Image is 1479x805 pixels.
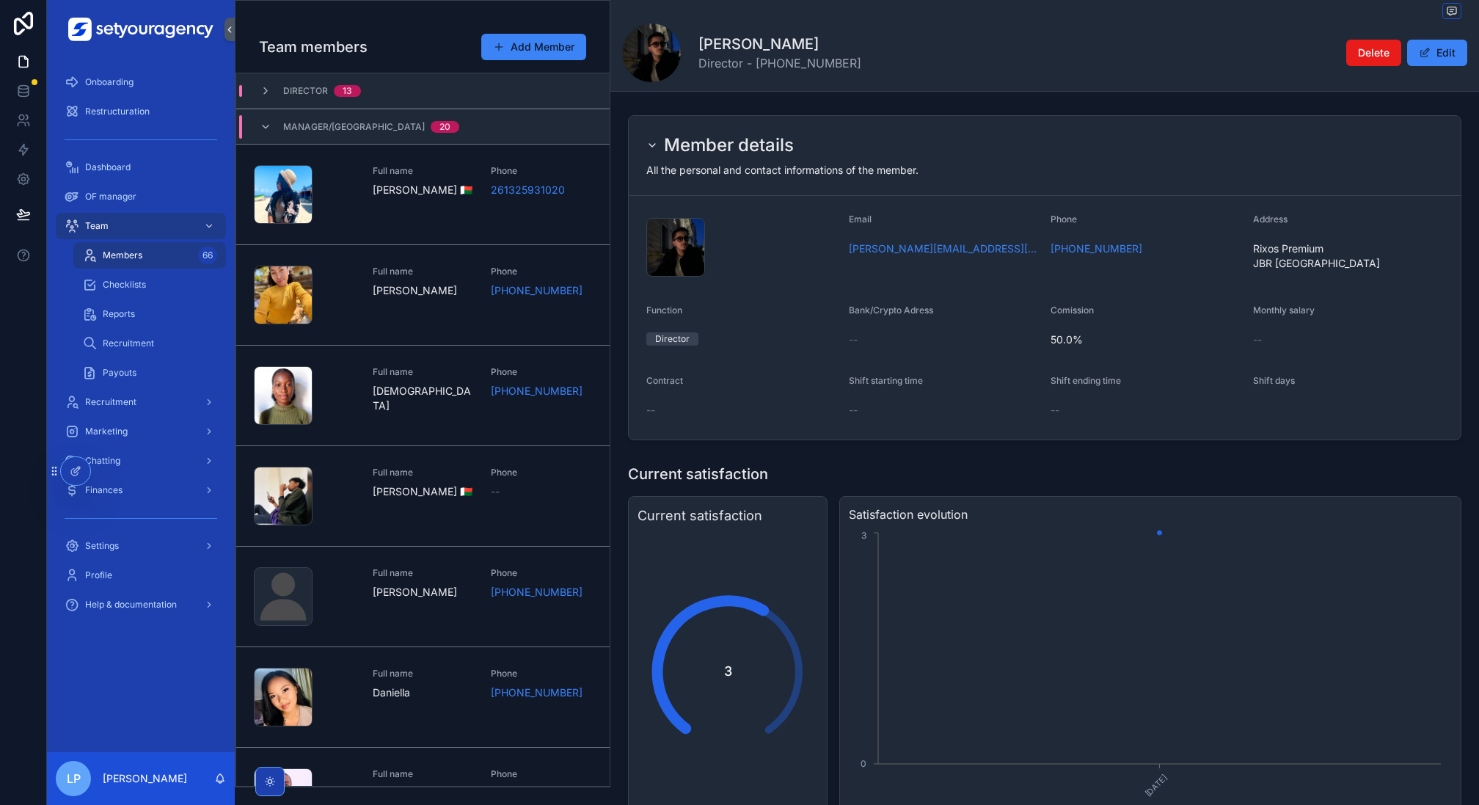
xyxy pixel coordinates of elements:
a: Full name[PERSON_NAME] 🇲🇬Phone-- [236,445,610,546]
span: -- [1253,332,1262,347]
a: Settings [56,533,226,559]
span: [PERSON_NAME] 🇲🇬 [373,183,474,197]
span: Reports [103,308,135,320]
a: Marketing [56,418,226,445]
a: Team [56,213,226,239]
a: OF manager [56,183,226,210]
span: -- [491,484,500,499]
a: [PHONE_NUMBER] [1051,241,1142,256]
a: Full name[PERSON_NAME]Phone[PHONE_NUMBER] [236,546,610,646]
span: [DEMOGRAPHIC_DATA] [373,384,474,413]
h1: [PERSON_NAME] [698,34,861,54]
a: Onboarding [56,69,226,95]
tspan: 3 [861,530,866,541]
span: OF manager [85,191,136,203]
span: Full name [373,668,474,680]
a: [PHONE_NUMBER] [491,585,583,600]
span: Rixos Premium JBR [GEOGRAPHIC_DATA] [1253,241,1444,271]
span: Full name [373,567,474,579]
a: Full nameDaniellaPhone[PHONE_NUMBER] [236,646,610,747]
h1: Team members [259,37,368,57]
a: Dashboard [56,154,226,181]
div: 13 [343,85,352,97]
span: Email [849,214,872,225]
span: Contract [646,375,683,386]
a: Payouts [73,360,226,386]
span: Full name [373,266,474,277]
h3: Current satisfaction [638,506,818,526]
a: Help & documentation [56,591,226,618]
a: [PHONE_NUMBER] [491,685,583,700]
span: Members [103,249,142,261]
a: Checklists [73,272,226,298]
span: Phone [491,768,592,780]
a: [PHONE_NUMBER] [491,384,583,398]
span: Restructuration [85,106,150,117]
text: [DATE] [1143,773,1169,799]
span: Manager/[GEOGRAPHIC_DATA] [283,121,425,133]
span: Phone [491,366,592,378]
span: Phone [491,567,592,579]
a: [PHONE_NUMBER] [491,283,583,298]
a: Members66 [73,242,226,269]
span: Phone [491,266,592,277]
span: -- [849,332,858,347]
span: Payouts [103,367,136,379]
span: Monthly salary [1253,305,1315,316]
a: Finances [56,477,226,503]
span: [PERSON_NAME] [373,585,474,600]
span: Shift days [1253,375,1295,386]
a: Reports [73,301,226,327]
span: Phone [1051,214,1077,225]
span: Settings [85,540,119,552]
span: Comission [1051,305,1094,316]
span: Team [85,220,109,232]
span: Shift starting time [849,375,923,386]
span: Full name [373,768,474,780]
p: [PERSON_NAME] [103,771,187,786]
button: Edit [1407,40,1467,66]
a: Full name[PERSON_NAME]Phone[PHONE_NUMBER] [236,244,610,345]
span: Phone [491,467,592,478]
div: scrollable content [47,59,235,637]
span: Onboarding [85,76,134,88]
span: -- [849,403,858,418]
span: Full name [373,467,474,478]
span: -- [646,403,655,418]
span: Dashboard [85,161,131,173]
span: Full name [373,165,474,177]
span: Help & documentation [85,599,177,611]
span: Phone [491,165,592,177]
h2: Member details [664,134,794,157]
span: [PERSON_NAME] 🇲🇬 [373,484,474,499]
span: Shift ending time [1051,375,1121,386]
a: Full name[DEMOGRAPHIC_DATA]Phone[PHONE_NUMBER] [236,345,610,445]
span: Director - [PHONE_NUMBER] [698,54,861,72]
a: 261325931020 [491,183,565,197]
span: Recruitment [85,396,136,408]
a: [PERSON_NAME][EMAIL_ADDRESS][DOMAIN_NAME] [849,241,1040,256]
span: All the personal and contact informations of the member. [646,164,919,176]
span: Recruitment [103,338,154,349]
div: Director [655,332,690,346]
span: -- [1051,403,1059,418]
span: Function [646,305,682,316]
span: Director [283,85,328,97]
a: Chatting [56,448,226,474]
img: App logo [68,18,213,41]
span: Finances [85,484,123,496]
span: Profile [85,569,112,581]
span: 3 [724,661,732,682]
a: Recruitment [73,330,226,357]
span: Phone [491,668,592,680]
div: 20 [439,121,450,133]
span: Checklists [103,279,146,291]
a: Restructuration [56,98,226,125]
a: Full name[PERSON_NAME] 🇲🇬Phone261325931020 [236,144,610,244]
span: LP [67,770,81,787]
a: Profile [56,562,226,589]
span: Bank/Crypto Adress [849,305,933,316]
button: Delete [1346,40,1401,66]
button: Add Member [481,34,586,60]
